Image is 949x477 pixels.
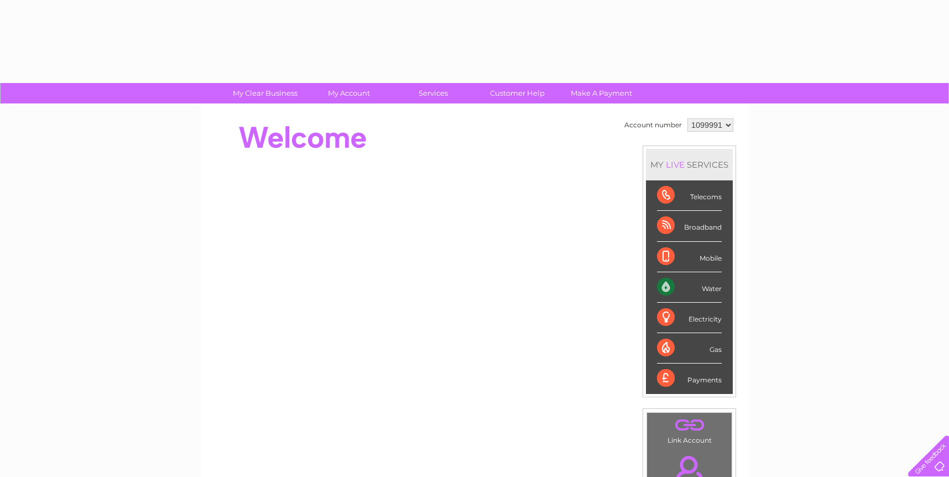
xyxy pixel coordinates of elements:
[304,83,395,103] a: My Account
[664,159,687,170] div: LIVE
[388,83,479,103] a: Services
[657,333,722,364] div: Gas
[556,83,647,103] a: Make A Payment
[220,83,311,103] a: My Clear Business
[646,412,732,447] td: Link Account
[657,180,722,211] div: Telecoms
[646,149,733,180] div: MY SERVICES
[657,303,722,333] div: Electricity
[622,116,685,134] td: Account number
[657,364,722,393] div: Payments
[472,83,563,103] a: Customer Help
[657,272,722,303] div: Water
[657,242,722,272] div: Mobile
[657,211,722,241] div: Broadband
[650,416,729,435] a: .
